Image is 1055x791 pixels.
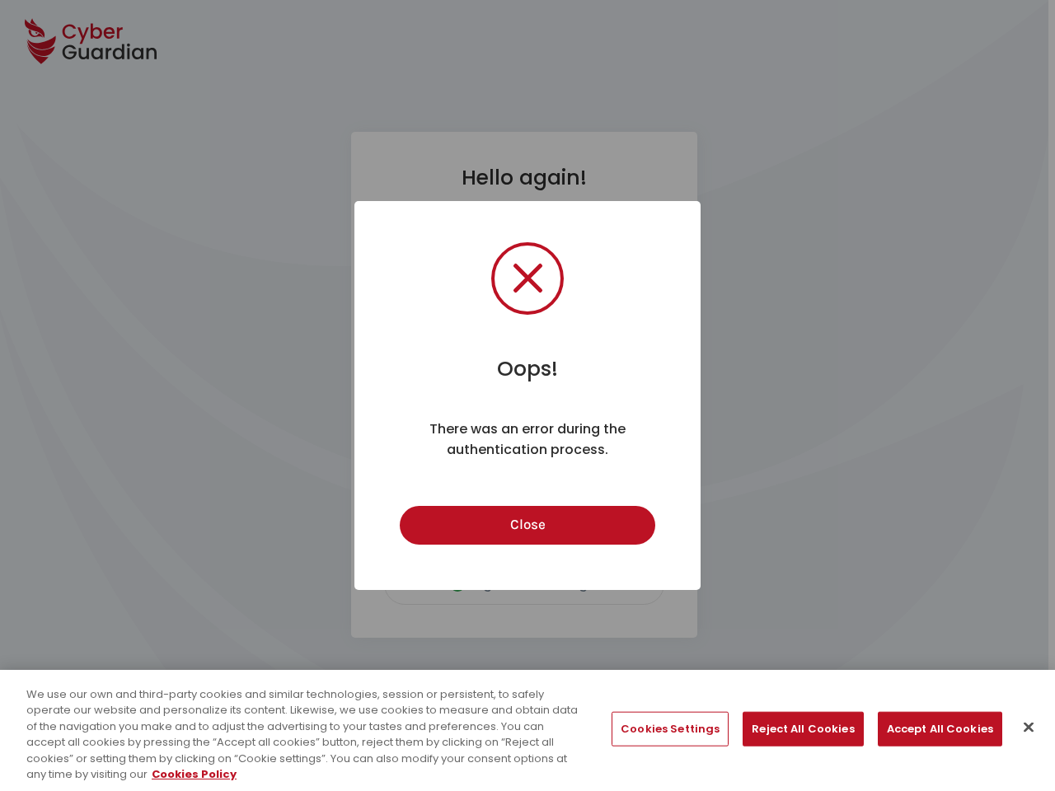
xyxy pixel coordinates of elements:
button: Close [400,506,654,545]
a: More information about your privacy, opens in a new tab [152,766,237,782]
h2: Oops! [497,356,558,381]
button: Accept All Cookies [878,712,1002,747]
div: There was an error during the authentication process. [396,419,659,460]
button: Cookies Settings [612,712,729,747]
button: Reject All Cookies [743,712,863,747]
button: Close [1010,709,1047,746]
div: We use our own and third-party cookies and similar technologies, session or persistent, to safely... [26,686,580,783]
